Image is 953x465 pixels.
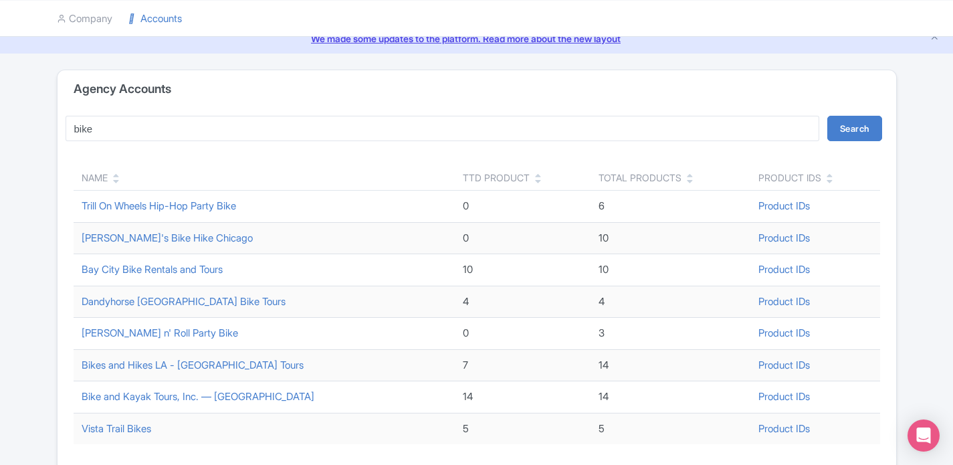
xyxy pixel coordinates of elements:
a: We made some updates to the platform. Read more about the new layout [8,31,945,45]
a: Bike and Kayak Tours, Inc. — [GEOGRAPHIC_DATA] [82,390,314,403]
td: 3 [591,318,750,350]
td: 10 [591,222,750,254]
a: Product IDs [758,422,810,435]
a: Product IDs [758,327,810,339]
td: 5 [591,413,750,444]
a: Product IDs [758,390,810,403]
button: Close announcement [930,30,940,45]
h4: Agency Accounts [74,82,171,96]
a: [PERSON_NAME] n' Roll Party Bike [82,327,238,339]
a: Product IDs [758,295,810,308]
div: Name [82,171,108,185]
div: Total Products [599,171,681,185]
a: Bay City Bike Rentals and Tours [82,263,223,276]
td: 10 [591,254,750,286]
td: 5 [455,413,591,444]
td: 10 [455,254,591,286]
a: Product IDs [758,231,810,244]
td: 0 [455,222,591,254]
a: Product IDs [758,359,810,371]
a: Product IDs [758,263,810,276]
td: 6 [591,191,750,223]
td: 4 [455,286,591,318]
div: TTD Product [463,171,530,185]
div: Open Intercom Messenger [908,420,940,452]
td: 14 [591,349,750,381]
a: Dandyhorse [GEOGRAPHIC_DATA] Bike Tours [82,295,286,308]
a: Bikes and Hikes LA - [GEOGRAPHIC_DATA] Tours [82,359,304,371]
td: 0 [455,318,591,350]
td: 0 [455,191,591,223]
td: 7 [455,349,591,381]
td: 14 [591,381,750,413]
input: Search... [66,116,820,141]
a: [PERSON_NAME]'s Bike Hike Chicago [82,231,253,244]
td: 14 [455,381,591,413]
a: Trill On Wheels Hip-Hop Party Bike [82,199,236,212]
button: Search [827,116,882,141]
div: Product IDs [758,171,821,185]
a: Vista Trail Bikes [82,422,151,435]
a: Product IDs [758,199,810,212]
td: 4 [591,286,750,318]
